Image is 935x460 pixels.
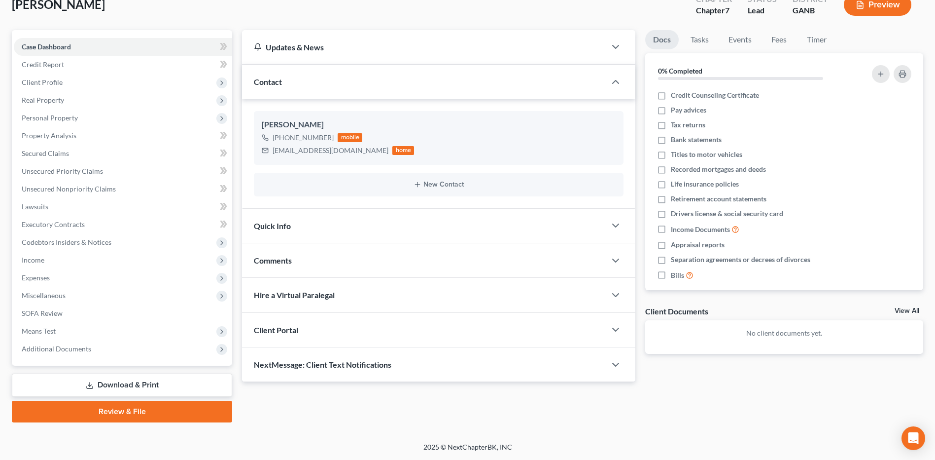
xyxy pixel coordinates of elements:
[254,325,298,335] span: Client Portal
[671,209,783,219] span: Drivers license & social security card
[12,374,232,397] a: Download & Print
[14,180,232,198] a: Unsecured Nonpriority Claims
[671,225,730,234] span: Income Documents
[725,5,729,15] span: 7
[901,426,925,450] div: Open Intercom Messenger
[254,77,282,86] span: Contact
[14,198,232,216] a: Lawsuits
[254,360,391,369] span: NextMessage: Client Text Notifications
[645,306,708,316] div: Client Documents
[671,105,706,115] span: Pay advices
[645,30,679,49] a: Docs
[273,146,388,155] div: [EMAIL_ADDRESS][DOMAIN_NAME]
[671,90,759,100] span: Credit Counseling Certificate
[22,202,48,211] span: Lawsuits
[763,30,795,49] a: Fees
[14,162,232,180] a: Unsecured Priority Claims
[22,238,111,246] span: Codebtors Insiders & Notices
[14,216,232,233] a: Executory Contracts
[22,42,71,51] span: Case Dashboard
[22,167,103,175] span: Unsecured Priority Claims
[22,291,66,300] span: Miscellaneous
[22,256,44,264] span: Income
[22,60,64,69] span: Credit Report
[22,78,63,86] span: Client Profile
[187,442,749,460] div: 2025 © NextChapterBK, INC
[799,30,834,49] a: Timer
[22,131,76,140] span: Property Analysis
[262,181,616,189] button: New Contact
[671,240,725,250] span: Appraisal reports
[22,345,91,353] span: Additional Documents
[254,256,292,265] span: Comments
[14,127,232,145] a: Property Analysis
[895,307,919,314] a: View All
[671,255,810,265] span: Separation agreements or decrees of divorces
[721,30,760,49] a: Events
[671,164,766,174] span: Recorded mortgages and deeds
[22,220,85,229] span: Executory Contracts
[671,120,705,130] span: Tax returns
[273,133,334,143] div: [PHONE_NUMBER]
[748,5,777,16] div: Lead
[671,194,766,204] span: Retirement account statements
[22,149,69,157] span: Secured Claims
[696,5,732,16] div: Chapter
[22,273,50,282] span: Expenses
[671,270,684,280] span: Bills
[338,133,362,142] div: mobile
[22,185,116,193] span: Unsecured Nonpriority Claims
[262,119,616,131] div: [PERSON_NAME]
[671,150,742,159] span: Titles to motor vehicles
[14,56,232,74] a: Credit Report
[653,328,915,338] p: No client documents yet.
[14,145,232,162] a: Secured Claims
[658,67,702,75] strong: 0% Completed
[793,5,828,16] div: GANB
[22,96,64,104] span: Real Property
[22,309,63,317] span: SOFA Review
[254,290,335,300] span: Hire a Virtual Paralegal
[671,179,739,189] span: Life insurance policies
[254,42,594,52] div: Updates & News
[14,305,232,322] a: SOFA Review
[671,135,722,145] span: Bank statements
[683,30,717,49] a: Tasks
[14,38,232,56] a: Case Dashboard
[392,146,414,155] div: home
[12,401,232,422] a: Review & File
[22,327,56,335] span: Means Test
[254,221,291,230] span: Quick Info
[22,114,78,122] span: Personal Property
